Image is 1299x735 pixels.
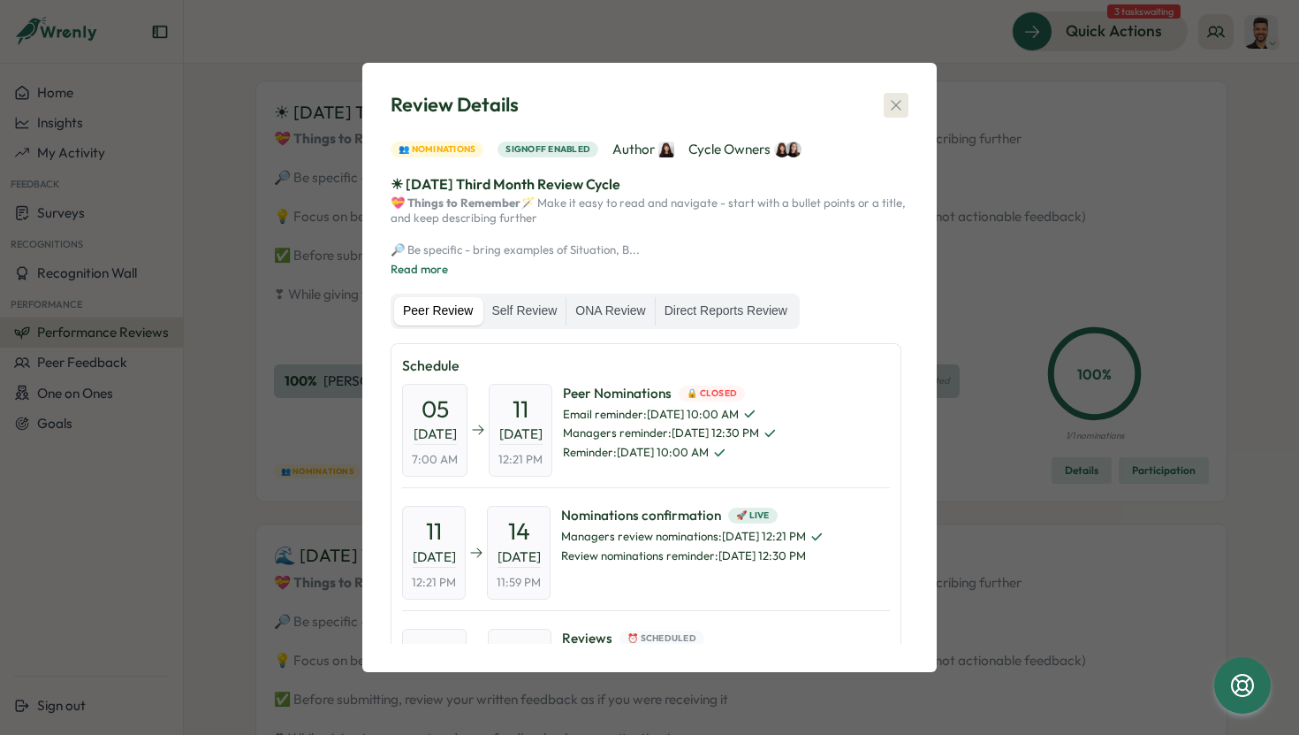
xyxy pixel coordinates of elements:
[399,142,475,157] span: 👥 Nominations
[391,173,908,195] p: ☀ [DATE] Third Month Review Cycle
[412,452,458,468] span: 7:00 AM
[412,575,456,591] span: 12:21 PM
[656,297,796,325] label: Direct Reports Review
[391,91,519,119] span: Review Details
[561,529,824,545] span: Managers review nominations : [DATE] 12:21 PM
[505,142,590,157] span: Signoff enabled
[562,629,779,648] span: Reviews
[413,547,456,568] span: [DATE]
[402,355,890,377] p: Schedule
[507,639,532,670] span: 25
[786,142,801,157] img: Elena Ladushyna
[658,142,674,157] img: Kelly Rosa
[688,140,801,159] span: Cycle Owners
[391,195,908,257] p: 🪄 Make it easy to read and navigate - start with a bullet points or a title, and keep describing ...
[561,548,824,564] span: Review nominations reminder : [DATE] 12:30 PM
[736,509,770,523] span: 🚀 Live
[687,387,737,401] span: 🔒 Closed
[482,297,566,325] label: Self Review
[391,262,448,278] button: Read more
[508,516,530,547] span: 14
[499,425,543,445] span: [DATE]
[394,297,482,325] label: Peer Review
[563,425,777,441] span: Managers reminder : [DATE] 12:30 PM
[497,575,541,591] span: 11:59 PM
[774,142,790,157] img: Kelly Rosa
[498,452,543,468] span: 12:21 PM
[513,394,528,425] span: 11
[498,547,541,568] span: [DATE]
[566,297,654,325] label: ONA Review
[563,384,777,403] span: Peer Nominations
[561,506,824,525] span: Nominations confirmation
[391,195,520,210] strong: 💝 Things to Remember
[563,407,777,423] span: Email reminder : [DATE] 10:00 AM
[563,445,777,461] span: Reminder : [DATE] 10:00 AM
[612,140,674,159] span: Author
[424,639,444,670] span: 15
[414,425,457,445] span: [DATE]
[422,394,449,425] span: 05
[426,516,442,547] span: 11
[627,632,696,646] span: ⏰ Scheduled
